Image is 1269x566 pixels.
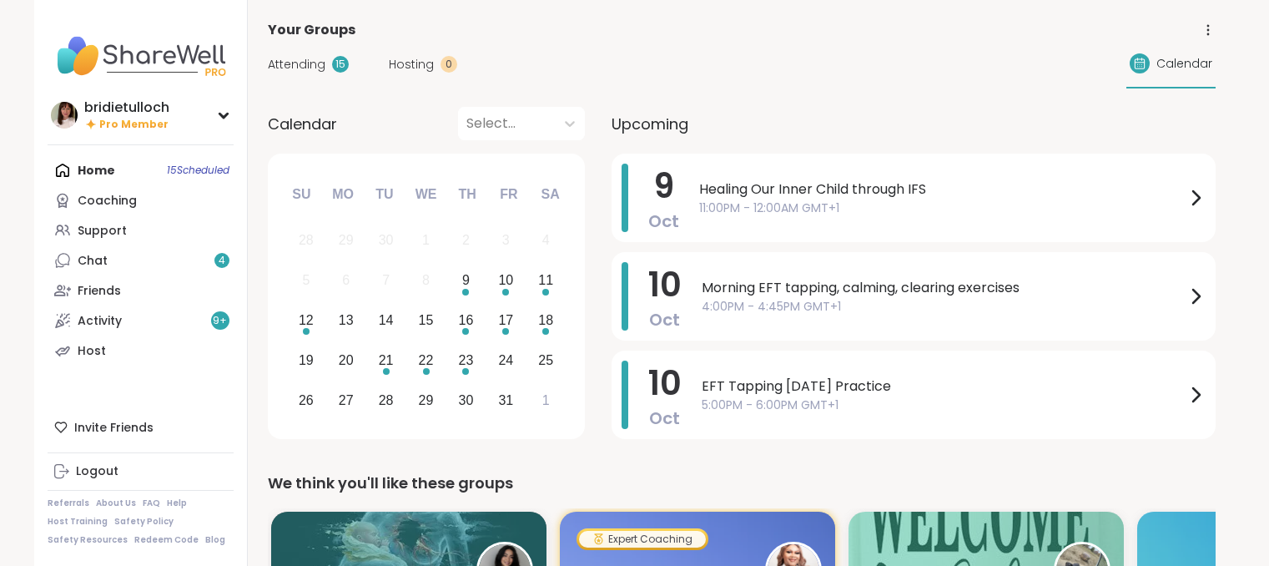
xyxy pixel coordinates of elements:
a: Chat4 [48,245,234,275]
div: Chat [78,253,108,270]
div: Choose Thursday, October 9th, 2025 [448,263,484,299]
div: Activity [78,313,122,330]
div: 4 [542,229,550,251]
div: Host [78,343,106,360]
div: Choose Friday, October 24th, 2025 [488,342,524,378]
div: Choose Sunday, October 26th, 2025 [289,382,325,418]
div: Choose Thursday, October 30th, 2025 [448,382,484,418]
div: 12 [299,309,314,331]
div: 25 [538,349,553,371]
div: month 2025-10 [286,220,566,420]
div: Not available Thursday, October 2nd, 2025 [448,223,484,259]
div: Not available Sunday, October 5th, 2025 [289,263,325,299]
div: Choose Tuesday, October 14th, 2025 [368,303,404,339]
div: 29 [419,389,434,412]
div: 15 [332,56,349,73]
img: ShareWell Nav Logo [48,27,234,85]
span: Attending [268,56,325,73]
span: Oct [649,407,680,430]
a: Support [48,215,234,245]
div: 30 [459,389,474,412]
span: Upcoming [612,113,688,135]
div: 8 [422,269,430,291]
a: FAQ [143,498,160,509]
div: Choose Tuesday, October 21st, 2025 [368,342,404,378]
div: 22 [419,349,434,371]
div: 28 [379,389,394,412]
a: Redeem Code [134,534,199,546]
div: 17 [498,309,513,331]
div: 13 [339,309,354,331]
span: Oct [648,210,679,233]
div: Fr [491,176,527,213]
div: Choose Saturday, October 11th, 2025 [528,263,564,299]
div: Not available Wednesday, October 1st, 2025 [408,223,444,259]
span: Your Groups [268,20,355,40]
span: 5:00PM - 6:00PM GMT+1 [702,397,1186,414]
div: Not available Tuesday, September 30th, 2025 [368,223,404,259]
div: 29 [339,229,354,251]
span: Calendar [1156,55,1212,73]
span: Morning EFT tapping, calming, clearing exercises [702,278,1186,298]
div: 31 [498,389,513,412]
div: Tu [366,176,403,213]
img: bridietulloch [51,102,78,129]
a: Host Training [48,516,108,528]
div: 18 [538,309,553,331]
span: 4:00PM - 4:45PM GMT+1 [702,298,1186,316]
div: Choose Friday, October 31st, 2025 [488,382,524,418]
div: Not available Monday, September 29th, 2025 [328,223,364,259]
div: 3 [502,229,510,251]
div: 1 [422,229,430,251]
a: Help [167,498,187,509]
div: Invite Friends [48,412,234,442]
div: 14 [379,309,394,331]
div: bridietulloch [84,99,169,117]
div: Expert Coaching [579,531,706,548]
div: We [407,176,444,213]
div: Choose Wednesday, October 22nd, 2025 [408,342,444,378]
a: Referrals [48,498,89,509]
div: 15 [419,309,434,331]
div: Choose Saturday, November 1st, 2025 [528,382,564,418]
span: 10 [648,360,682,407]
div: 20 [339,349,354,371]
div: 11 [538,269,553,291]
div: Not available Tuesday, October 7th, 2025 [368,263,404,299]
div: 6 [342,269,350,291]
div: Choose Sunday, October 19th, 2025 [289,342,325,378]
a: Coaching [48,185,234,215]
a: Host [48,336,234,366]
div: Choose Wednesday, October 15th, 2025 [408,303,444,339]
div: 24 [498,349,513,371]
span: 4 [219,254,225,268]
a: Blog [205,534,225,546]
div: 7 [382,269,390,291]
div: Friends [78,283,121,300]
div: 27 [339,389,354,412]
span: 9 [653,163,674,210]
div: Not available Friday, October 3rd, 2025 [488,223,524,259]
div: Not available Monday, October 6th, 2025 [328,263,364,299]
div: Su [283,176,320,213]
div: Choose Friday, October 17th, 2025 [488,303,524,339]
div: Th [449,176,486,213]
a: Activity9+ [48,306,234,336]
div: 10 [498,269,513,291]
span: Calendar [268,113,337,135]
div: Coaching [78,193,137,210]
div: Choose Tuesday, October 28th, 2025 [368,382,404,418]
div: Not available Wednesday, October 8th, 2025 [408,263,444,299]
div: 28 [299,229,314,251]
a: Safety Policy [114,516,174,528]
a: Friends [48,275,234,306]
a: Safety Resources [48,534,128,546]
div: Choose Monday, October 13th, 2025 [328,303,364,339]
div: 5 [302,269,310,291]
div: Logout [76,463,118,480]
div: 21 [379,349,394,371]
div: Not available Sunday, September 28th, 2025 [289,223,325,259]
span: 9 + [213,314,227,328]
div: Choose Friday, October 10th, 2025 [488,263,524,299]
div: 1 [542,389,550,412]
